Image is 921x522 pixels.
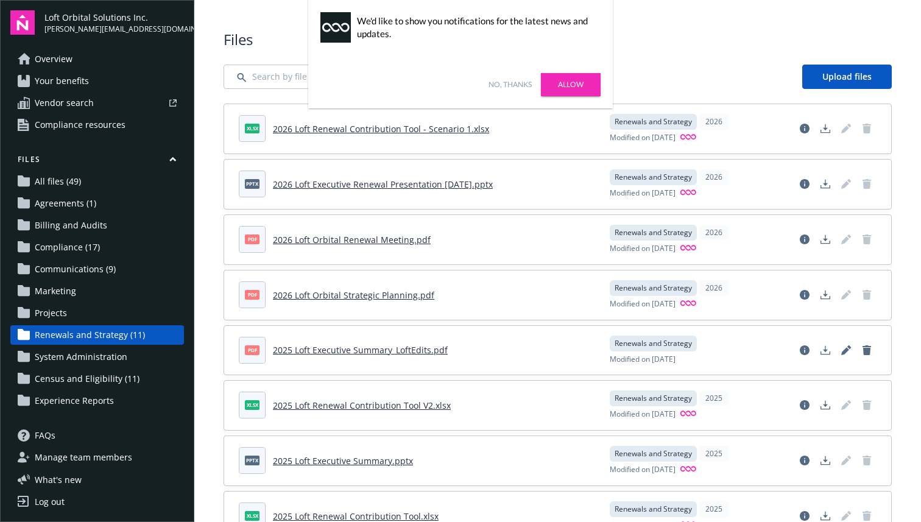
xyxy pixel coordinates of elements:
[44,11,184,24] span: Loft Orbital Solutions Inc.
[857,174,877,194] span: Delete document
[35,325,145,345] span: Renewals and Strategy (11)
[273,234,431,245] a: 2026 Loft Orbital Renewal Meeting.pdf
[610,354,676,365] span: Modified on [DATE]
[10,391,184,411] a: Experience Reports
[836,395,856,415] a: Edit document
[615,172,692,183] span: Renewals and Strategy
[35,473,82,486] span: What ' s new
[273,344,448,356] a: 2025 Loft Executive Summary_LoftEdits.pdf
[35,49,72,69] span: Overview
[10,49,184,69] a: Overview
[245,124,259,133] span: xlsx
[35,216,107,235] span: Billing and Audits
[610,409,676,420] span: Modified on [DATE]
[489,79,532,90] a: No, thanks
[245,511,259,520] span: xlsx
[35,93,94,113] span: Vendor search
[10,369,184,389] a: Census and Eligibility (11)
[795,285,814,305] a: View file details
[699,501,729,517] div: 2025
[245,179,259,188] span: pptx
[273,178,493,190] a: 2026 Loft Executive Renewal Presentation [DATE].pptx
[610,188,676,199] span: Modified on [DATE]
[857,451,877,470] span: Delete document
[836,340,856,360] a: Edit document
[802,65,892,89] a: Upload files
[857,119,877,138] a: Delete document
[10,448,184,467] a: Manage team members
[10,194,184,213] a: Agreements (1)
[541,73,601,96] a: Allow
[857,285,877,305] span: Delete document
[10,347,184,367] a: System Administration
[836,285,856,305] span: Edit document
[44,24,184,35] span: [PERSON_NAME][EMAIL_ADDRESS][DOMAIN_NAME]
[816,174,835,194] a: Download document
[836,174,856,194] span: Edit document
[10,216,184,235] a: Billing and Audits
[795,174,814,194] a: View file details
[615,116,692,127] span: Renewals and Strategy
[35,281,76,301] span: Marketing
[816,340,835,360] a: Download document
[615,227,692,238] span: Renewals and Strategy
[857,230,877,249] span: Delete document
[273,510,439,522] a: 2025 Loft Renewal Contribution Tool.xlsx
[35,369,139,389] span: Census and Eligibility (11)
[836,119,856,138] span: Edit document
[245,400,259,409] span: xlsx
[35,391,114,411] span: Experience Reports
[10,281,184,301] a: Marketing
[857,395,877,415] span: Delete document
[10,426,184,445] a: FAQs
[816,230,835,249] a: Download document
[699,225,729,241] div: 2026
[35,448,132,467] span: Manage team members
[699,280,729,296] div: 2026
[816,285,835,305] a: Download document
[224,29,892,50] span: Files
[35,238,100,257] span: Compliance (17)
[10,172,184,191] a: All files (49)
[795,230,814,249] a: View file details
[615,448,692,459] span: Renewals and Strategy
[816,119,835,138] a: Download document
[10,303,184,323] a: Projects
[35,426,55,445] span: FAQs
[795,119,814,138] a: View file details
[245,290,259,299] span: pdf
[35,172,81,191] span: All files (49)
[35,492,65,512] div: Log out
[273,400,451,411] a: 2025 Loft Renewal Contribution Tool V2.xlsx
[836,230,856,249] span: Edit document
[795,340,814,360] a: View file details
[10,473,101,486] button: What's new
[795,451,814,470] a: View file details
[10,10,35,35] img: navigator-logo.svg
[610,243,676,255] span: Modified on [DATE]
[10,71,184,91] a: Your benefits
[10,238,184,257] a: Compliance (17)
[795,395,814,415] a: View file details
[35,303,67,323] span: Projects
[836,451,856,470] span: Edit document
[357,15,595,40] div: We'd like to show you notifications for the latest news and updates.
[35,194,96,213] span: Agreements (1)
[615,283,692,294] span: Renewals and Strategy
[816,451,835,470] a: Download document
[699,390,729,406] div: 2025
[245,345,259,354] span: pdf
[610,132,676,144] span: Modified on [DATE]
[816,395,835,415] a: Download document
[615,504,692,515] span: Renewals and Strategy
[10,259,184,279] a: Communications (9)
